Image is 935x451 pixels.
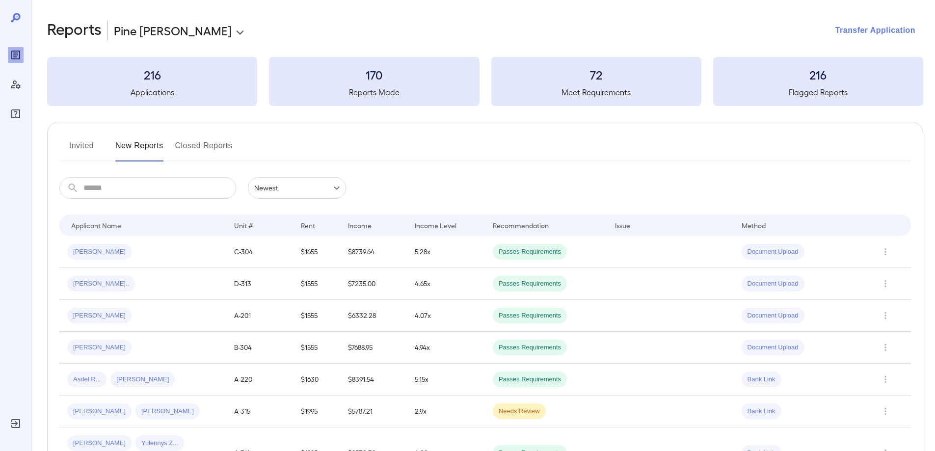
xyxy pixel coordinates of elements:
[493,407,546,416] span: Needs Review
[226,396,293,427] td: A-315
[348,219,372,231] div: Income
[67,439,132,448] span: [PERSON_NAME]
[226,236,293,268] td: C-304
[742,247,804,257] span: Document Upload
[293,396,340,427] td: $1995
[226,364,293,396] td: A-220
[878,308,893,323] button: Row Actions
[407,236,485,268] td: 5.28x
[67,311,132,320] span: [PERSON_NAME]
[175,138,233,161] button: Closed Reports
[67,343,132,352] span: [PERSON_NAME]
[293,364,340,396] td: $1630
[742,279,804,289] span: Document Upload
[248,177,346,199] div: Newest
[407,268,485,300] td: 4.65x
[742,311,804,320] span: Document Upload
[234,219,253,231] div: Unit #
[491,86,701,98] h5: Meet Requirements
[493,279,567,289] span: Passes Requirements
[340,332,407,364] td: $7688.95
[407,396,485,427] td: 2.9x
[226,332,293,364] td: B-304
[878,244,893,260] button: Row Actions
[713,67,923,82] h3: 216
[415,219,456,231] div: Income Level
[493,247,567,257] span: Passes Requirements
[110,375,175,384] span: [PERSON_NAME]
[407,300,485,332] td: 4.07x
[878,276,893,292] button: Row Actions
[226,268,293,300] td: D-313
[615,219,631,231] div: Issue
[742,407,781,416] span: Bank Link
[742,343,804,352] span: Document Upload
[340,364,407,396] td: $8391.54
[742,375,781,384] span: Bank Link
[47,67,257,82] h3: 216
[491,67,701,82] h3: 72
[115,138,163,161] button: New Reports
[67,375,107,384] span: Asdel R...
[47,20,102,41] h2: Reports
[67,407,132,416] span: [PERSON_NAME]
[407,332,485,364] td: 4.94x
[340,396,407,427] td: $5787.21
[878,371,893,387] button: Row Actions
[47,86,257,98] h5: Applications
[269,86,479,98] h5: Reports Made
[8,77,24,92] div: Manage Users
[301,219,317,231] div: Rent
[293,236,340,268] td: $1655
[742,219,766,231] div: Method
[114,23,232,38] p: Pine [PERSON_NAME]
[226,300,293,332] td: A-201
[407,364,485,396] td: 5.15x
[828,20,923,41] button: Transfer Application
[47,57,923,106] summary: 216Applications170Reports Made72Meet Requirements216Flagged Reports
[8,106,24,122] div: FAQ
[135,439,184,448] span: Yulennys Z...
[493,375,567,384] span: Passes Requirements
[135,407,200,416] span: [PERSON_NAME]
[293,268,340,300] td: $1555
[59,138,104,161] button: Invited
[340,268,407,300] td: $7235.00
[340,236,407,268] td: $8739.64
[71,219,121,231] div: Applicant Name
[8,47,24,63] div: Reports
[293,300,340,332] td: $1555
[67,247,132,257] span: [PERSON_NAME]
[493,219,549,231] div: Recommendation
[493,311,567,320] span: Passes Requirements
[269,67,479,82] h3: 170
[878,340,893,355] button: Row Actions
[340,300,407,332] td: $6332.28
[878,403,893,419] button: Row Actions
[67,279,135,289] span: [PERSON_NAME]..
[293,332,340,364] td: $1555
[8,416,24,431] div: Log Out
[493,343,567,352] span: Passes Requirements
[713,86,923,98] h5: Flagged Reports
